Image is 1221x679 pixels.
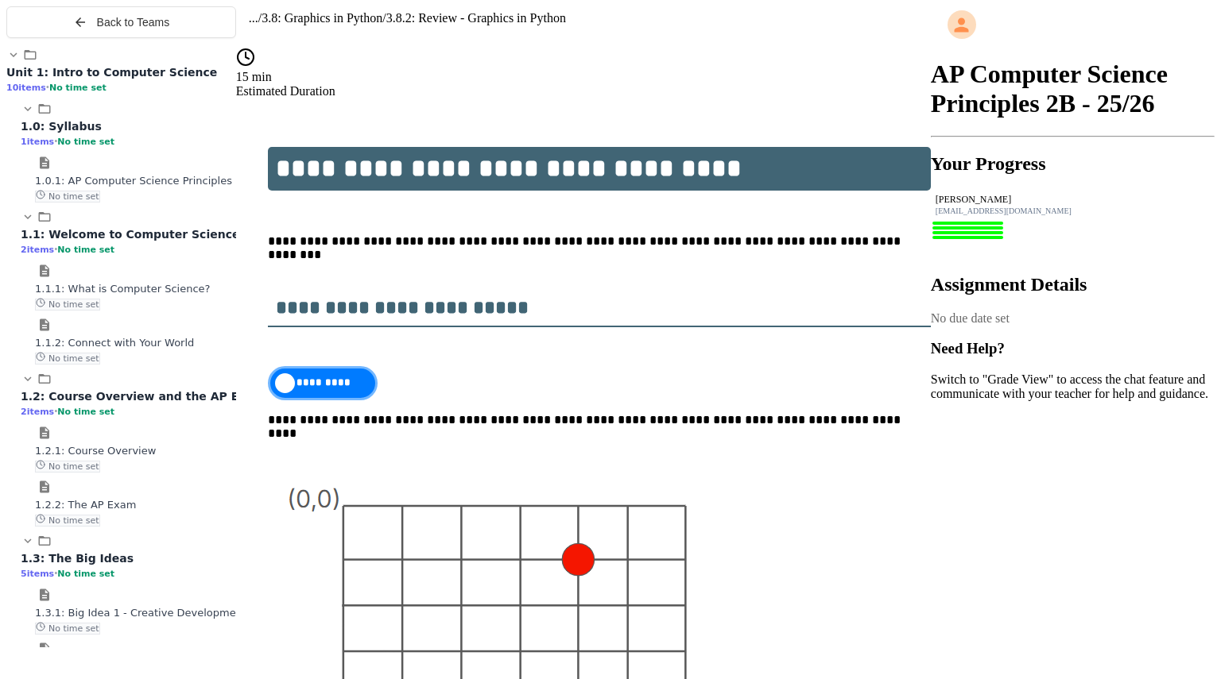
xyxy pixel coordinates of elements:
[35,499,136,511] span: 1.2.2: The AP Exam
[936,194,1210,206] div: [PERSON_NAME]
[35,191,100,203] span: No time set
[57,137,114,147] span: No time set
[35,607,246,619] span: 1.3.1: Big Idea 1 - Creative Development
[54,244,57,255] span: •
[21,552,134,565] span: 1.3: The Big Ideas
[35,461,100,473] span: No time set
[258,11,262,25] span: /
[57,407,114,417] span: No time set
[21,390,265,403] span: 1.2: Course Overview and the AP Exam
[21,245,54,255] span: 2 items
[35,515,100,527] span: No time set
[49,83,107,93] span: No time set
[35,445,156,457] span: 1.2.1: Course Overview
[236,70,931,84] div: 15 min
[54,406,57,417] span: •
[57,245,114,255] span: No time set
[262,11,382,25] span: 3.8: Graphics in Python
[54,136,57,147] span: •
[236,84,931,98] div: Estimated Duration
[21,228,239,241] span: 1.1: Welcome to Computer Science
[931,6,1215,43] div: My Account
[35,283,210,295] span: 1.1.1: What is Computer Science?
[35,299,100,311] span: No time set
[21,407,54,417] span: 2 items
[931,153,1215,175] h2: Your Progress
[6,83,46,93] span: 10 items
[936,206,1210,215] div: [EMAIL_ADDRESS][DOMAIN_NAME]
[21,569,54,579] span: 5 items
[35,353,100,365] span: No time set
[21,120,102,133] span: 1.0: Syllabus
[931,274,1215,295] h2: Assignment Details
[382,11,386,25] span: /
[931,311,1215,326] div: No due date set
[97,16,170,29] span: Back to Teams
[35,337,194,349] span: 1.1.2: Connect with Your World
[35,175,370,187] span: 1.0.1: AP Computer Science Principles in Python Course Syllabus
[6,6,236,38] button: Back to Teams
[931,340,1215,357] h3: Need Help?
[386,11,566,25] span: 3.8.2: Review - Graphics in Python
[6,66,217,79] span: Unit 1: Intro to Computer Science
[46,82,49,93] span: •
[57,569,114,579] span: No time set
[931,372,1215,401] p: Switch to "Grade View" to access the chat feature and communicate with your teacher for help and ...
[21,137,54,147] span: 1 items
[249,11,258,25] span: ...
[35,623,100,635] span: No time set
[931,60,1215,118] h1: AP Computer Science Principles 2B - 25/26
[54,568,57,579] span: •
